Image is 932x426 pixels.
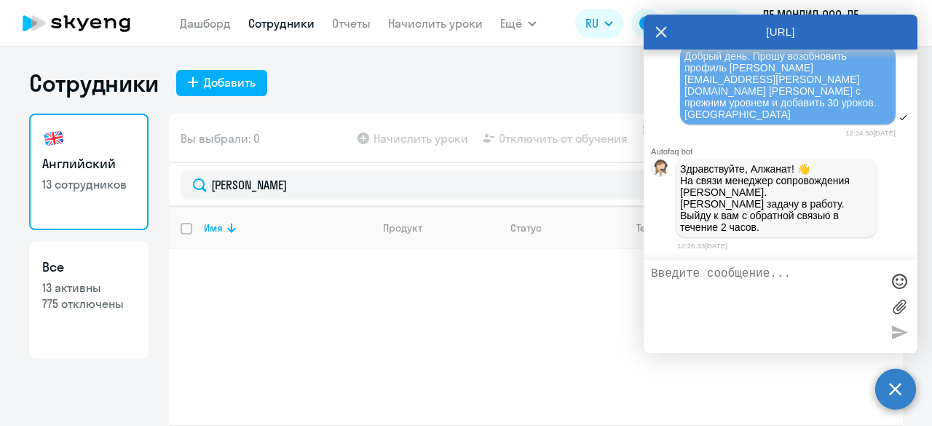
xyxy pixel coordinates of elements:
span: Добрый день. Прошу возобновить профиль [PERSON_NAME][EMAIL_ADDRESS][PERSON_NAME][DOMAIN_NAME] [PE... [684,50,879,120]
button: ЛЕ МОНЛИД ООО, ЛЕ МОНЛИД ООО [755,6,920,41]
p: 13 сотрудников [42,176,135,192]
label: Лимит 10 файлов [888,296,910,317]
div: Продукт [383,221,498,234]
p: ЛЕ МОНЛИД ООО, ЛЕ МОНЛИД ООО [762,6,898,41]
img: bot avatar [652,159,670,181]
a: Дашборд [180,16,231,31]
div: Имя [204,221,371,234]
a: Английский13 сотрудников [29,114,149,230]
span: Вы выбрали: 0 [181,130,260,147]
a: Отчеты [332,16,371,31]
time: 12:24:50[DATE] [845,129,896,137]
span: Ещё [500,15,522,32]
input: Поиск по имени, email, продукту или статусу [181,170,891,200]
div: Продукт [383,221,422,234]
p: 13 активны [42,280,135,296]
a: Сотрудники [248,16,315,31]
button: Добавить [176,70,267,96]
p: Здравствуйте, Алжанат! 👋 [680,163,872,175]
div: Статус [510,221,610,234]
button: Балансbalance [670,9,746,38]
button: RU [575,9,623,38]
h1: Сотрудники [29,68,159,98]
time: 12:26:33[DATE] [677,242,727,250]
a: Начислить уроки [388,16,483,31]
div: Статус [510,221,542,234]
div: Autofaq bot [651,147,917,156]
div: Имя [204,221,223,234]
h3: Все [42,258,135,277]
img: english [42,127,66,150]
div: Текущий уровень [636,221,719,234]
span: RU [585,15,599,32]
div: Добавить [204,74,256,91]
button: Ещё [500,9,537,38]
h3: Английский [42,154,135,173]
a: Все13 активны775 отключены [29,242,149,358]
p: 775 отключены [42,296,135,312]
div: Текущий уровень [623,221,746,234]
p: На связи менеджер сопровождения [PERSON_NAME]. [PERSON_NAME] задачу в работу. Выйду к вам с обрат... [680,175,872,233]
